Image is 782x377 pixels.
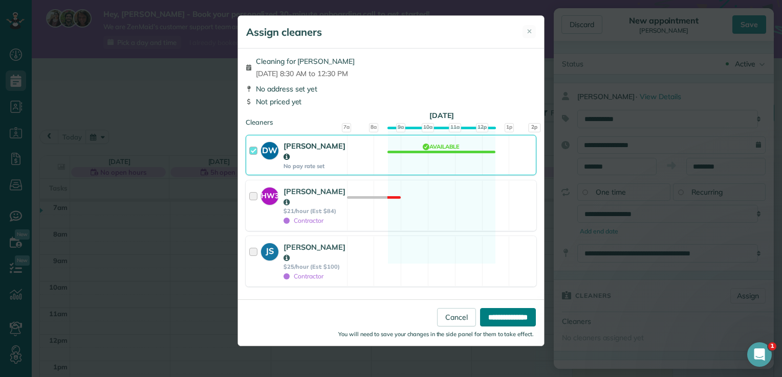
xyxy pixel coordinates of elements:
span: Contractor [284,272,323,280]
strong: No pay rate set [284,162,345,170]
strong: [PERSON_NAME] [284,186,345,207]
div: Not priced yet [246,97,536,107]
strong: [PERSON_NAME] [284,141,345,161]
span: Cleaning for [PERSON_NAME] [256,56,355,66]
a: Cancel [437,308,476,326]
small: You will need to save your changes in the side panel for them to take effect. [338,331,534,338]
div: message notification from Nikolina, 3h ago. Hi Dee, Nikolina here with ZenMaid. ​ Good news! We’v... [15,21,189,55]
h5: Assign cleaners [246,25,322,39]
p: Message from Nikolina, sent 3h ago [45,39,177,49]
span: 1 [768,342,776,350]
strong: DW [261,142,278,156]
strong: HW3 [261,187,278,201]
div: Cleaners [246,117,536,121]
img: Profile image for Nikolina [23,31,39,47]
strong: $25/hour (Est: $100) [284,263,345,270]
span: Contractor [284,217,323,224]
strong: [PERSON_NAME] [284,242,345,263]
strong: JS [261,243,278,257]
iframe: Intercom live chat [747,342,772,367]
span: ✕ [527,27,532,36]
span: [DATE] 8:30 AM to 12:30 PM [256,68,355,79]
strong: $21/hour (Est: $84) [284,207,345,215]
p: Hi [PERSON_NAME] here with ZenMaid. ﻿​﻿ ﻿Good news! We’ve just finished uploading your customers!... [45,29,177,39]
div: No address set yet [246,84,536,94]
